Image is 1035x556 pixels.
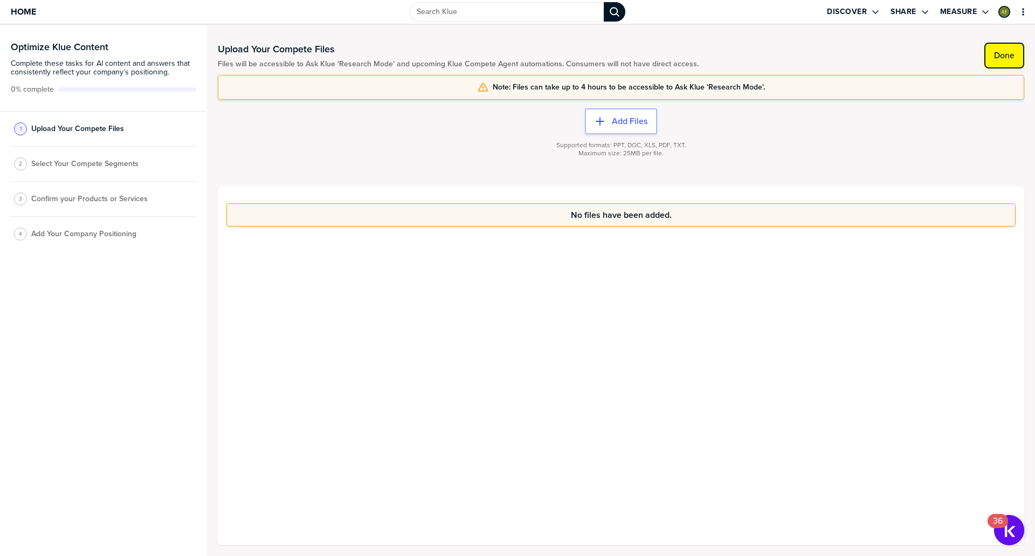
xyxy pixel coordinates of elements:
label: Done [994,50,1015,61]
span: Complete these tasks for AI content and answers that consistently reflect your company’s position... [11,59,196,77]
span: Files will be accessible to Ask Klue 'Research Mode' and upcoming Klue Compete Agent automations.... [218,60,699,68]
span: 2 [19,160,22,168]
span: Confirm your Products or Services [31,195,148,203]
span: 3 [19,195,22,203]
span: 4 [19,230,22,238]
label: Share [891,7,916,17]
button: Done [984,43,1024,68]
img: c3aef49b7491e0aaeac181c4d137a586-sml.png [999,7,1009,17]
span: Maximum size: 25MB per file. [578,149,664,157]
span: Add Your Company Positioning [31,230,136,238]
span: Home [11,7,36,16]
span: No files have been added. [571,210,672,219]
div: Alicia Ellis [998,6,1010,18]
h1: Upload Your Compete Files [218,43,699,56]
button: Open Resource Center, 36 new notifications [994,515,1024,545]
span: Note: Files can take up to 4 hours to be accessible to Ask Klue 'Research Mode'. [493,83,765,92]
a: Edit Profile [997,5,1011,19]
span: Supported formats: PPT, DOC, XLS, PDF, TXT. [556,141,686,149]
h3: Optimize Klue Content [11,42,196,52]
div: 36 [993,521,1003,535]
button: Add Files [585,108,657,134]
label: Add Files [612,116,647,127]
span: Upload Your Compete Files [31,125,124,133]
span: 1 [20,125,22,133]
input: Search Klue [410,2,604,22]
span: Active [11,85,54,94]
span: Select Your Compete Segments [31,160,139,168]
div: Search Klue [604,2,625,22]
label: Discover [827,7,867,17]
label: Measure [940,7,977,17]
